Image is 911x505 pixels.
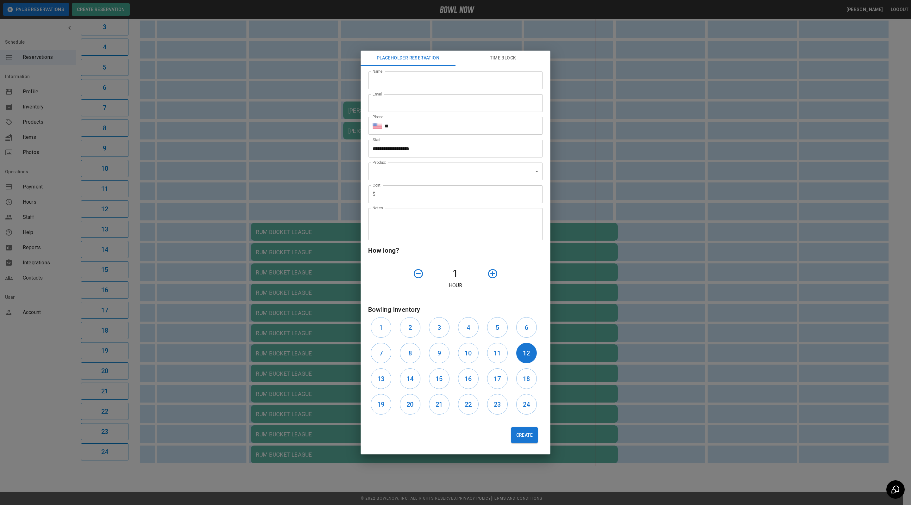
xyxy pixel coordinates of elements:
label: Start [373,137,381,142]
h6: 16 [465,374,472,384]
button: 6 [516,317,537,338]
label: Phone [373,114,383,120]
button: 12 [516,343,537,363]
button: 11 [487,343,508,363]
h6: 18 [523,374,530,384]
h6: 19 [377,399,384,410]
button: Placeholder Reservation [361,51,455,66]
h6: 10 [465,348,472,358]
h6: 24 [523,399,530,410]
button: 18 [516,368,537,389]
button: 3 [429,317,449,338]
h6: 6 [525,323,528,333]
button: 2 [400,317,420,338]
h6: 17 [494,374,501,384]
button: Time Block [455,51,550,66]
p: $ [373,190,375,198]
h6: 5 [496,323,499,333]
button: 4 [458,317,479,338]
h6: 11 [494,348,501,358]
button: 22 [458,394,479,415]
h6: 13 [377,374,384,384]
h6: 12 [523,348,530,358]
h6: 23 [494,399,501,410]
button: 5 [487,317,508,338]
button: 21 [429,394,449,415]
button: 9 [429,343,449,363]
p: Hour [368,282,543,289]
button: 7 [371,343,391,363]
h6: How long? [368,245,543,256]
button: 1 [371,317,391,338]
h4: 1 [426,267,485,280]
h6: 15 [436,374,443,384]
button: 10 [458,343,479,363]
button: 16 [458,368,479,389]
h6: 7 [379,348,383,358]
button: 17 [487,368,508,389]
h6: 14 [406,374,413,384]
h6: 2 [408,323,412,333]
button: 14 [400,368,420,389]
h6: 21 [436,399,443,410]
button: Select country [373,121,382,131]
button: 24 [516,394,537,415]
input: Choose date, selected date is Aug 22, 2025 [368,140,538,157]
button: 19 [371,394,391,415]
button: 13 [371,368,391,389]
h6: 1 [379,323,383,333]
button: Create [511,427,538,443]
h6: Bowling Inventory [368,305,543,315]
button: 23 [487,394,508,415]
div: ​ [368,163,543,180]
button: 8 [400,343,420,363]
h6: 4 [467,323,470,333]
h6: 8 [408,348,412,358]
h6: 3 [437,323,441,333]
button: 15 [429,368,449,389]
h6: 20 [406,399,413,410]
button: 20 [400,394,420,415]
h6: 9 [437,348,441,358]
h6: 22 [465,399,472,410]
